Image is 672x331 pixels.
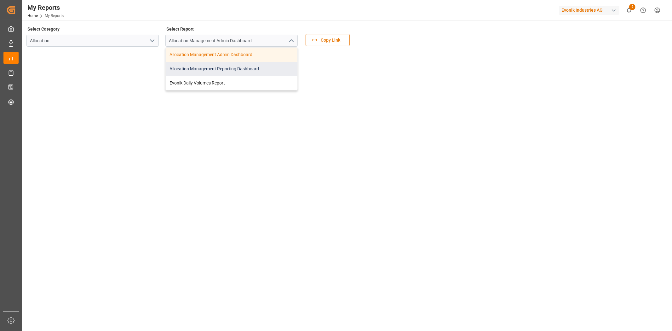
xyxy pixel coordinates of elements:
label: Select Category [26,25,61,33]
button: Evonik Industries AG [559,4,622,16]
div: My Reports [27,3,64,12]
span: 5 [629,4,635,10]
a: Home [27,14,38,18]
span: Copy Link [318,37,343,44]
label: Select Report [165,25,195,33]
button: show 5 new notifications [622,3,636,17]
div: Evonik Daily Volumes Report [166,76,297,90]
div: Allocation Management Reporting Dashboard [166,62,297,76]
button: Help Center [636,3,650,17]
input: Type to search/select [26,35,159,47]
button: Copy Link [306,34,350,46]
button: open menu [147,36,157,46]
div: Allocation Management Admin Dashboard [166,48,297,62]
button: close menu [286,36,296,46]
div: Evonik Industries AG [559,6,619,15]
input: Type to search/select [165,35,298,47]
